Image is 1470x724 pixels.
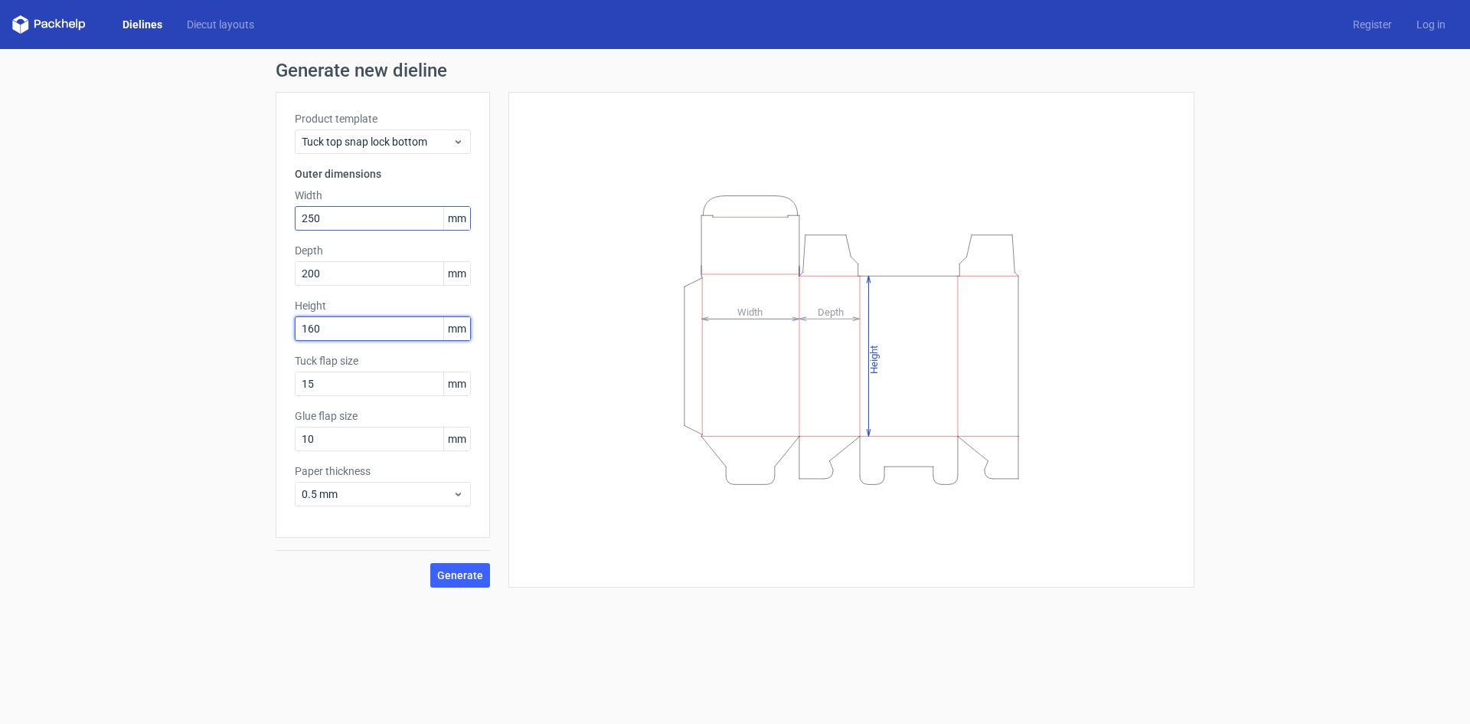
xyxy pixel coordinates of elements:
h3: Outer dimensions [295,166,471,182]
a: Dielines [110,17,175,32]
h1: Generate new dieline [276,61,1194,80]
button: Generate [430,563,490,588]
span: mm [443,317,470,340]
span: mm [443,428,470,450]
tspan: Depth [818,306,844,317]
span: mm [443,207,470,230]
span: mm [443,262,470,285]
label: Product template [295,111,471,126]
a: Log in [1404,17,1458,32]
label: Paper thickness [295,464,471,479]
a: Diecut layouts [175,17,266,32]
span: 0.5 mm [302,486,452,502]
tspan: Width [737,306,763,317]
label: Glue flap size [295,408,471,424]
span: Tuck top snap lock bottom [302,134,452,149]
label: Tuck flap size [295,353,471,369]
tspan: Height [868,345,880,373]
label: Width [295,188,471,203]
a: Register [1341,17,1404,32]
label: Height [295,298,471,313]
span: Generate [437,570,483,581]
label: Depth [295,243,471,258]
span: mm [443,372,470,395]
